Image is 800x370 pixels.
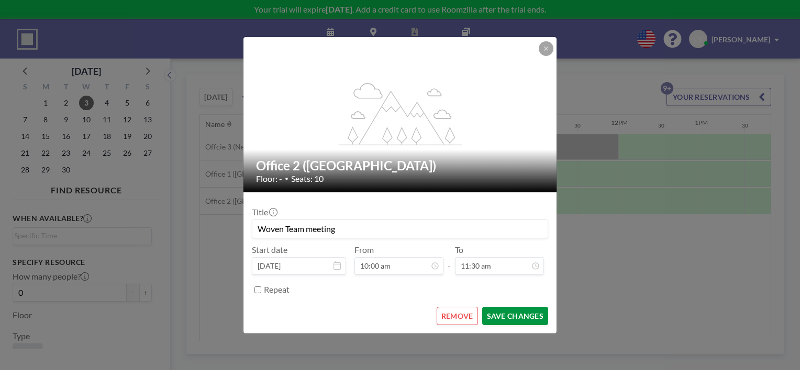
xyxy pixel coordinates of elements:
[339,82,462,145] g: flex-grow: 1.2;
[448,248,451,271] span: -
[437,307,478,325] button: REMOVE
[264,284,290,295] label: Repeat
[455,245,463,255] label: To
[252,220,548,238] input: (No title)
[482,307,548,325] button: SAVE CHANGES
[256,174,282,184] span: Floor: -
[285,175,288,182] span: •
[252,245,287,255] label: Start date
[256,158,545,174] h2: Office 2 ([GEOGRAPHIC_DATA])
[354,245,374,255] label: From
[291,174,324,184] span: Seats: 10
[252,207,276,217] label: Title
